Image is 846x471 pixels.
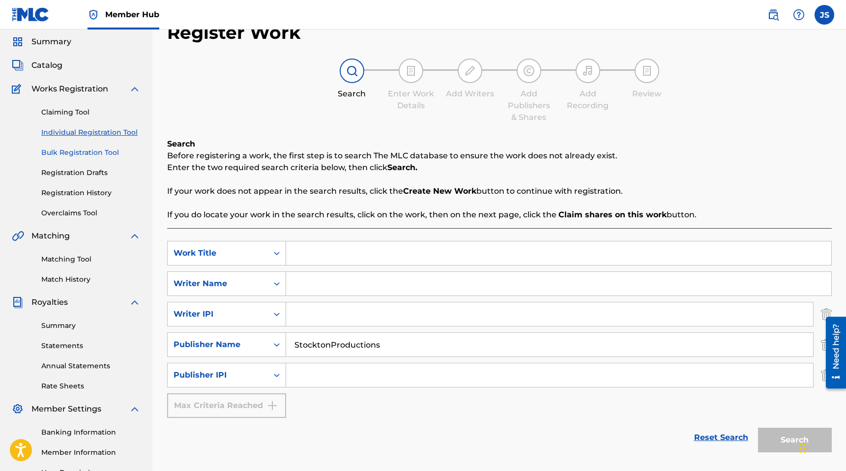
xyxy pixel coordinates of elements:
[12,7,50,22] img: MLC Logo
[174,369,262,381] div: Publisher IPI
[167,139,195,148] b: Search
[31,59,62,71] span: Catalog
[12,59,24,71] img: Catalog
[31,403,101,415] span: Member Settings
[12,83,25,95] img: Works Registration
[12,36,24,48] img: Summary
[167,185,832,197] p: If your work does not appear in the search results, click the button to continue with registration.
[41,361,141,371] a: Annual Statements
[403,186,476,196] strong: Create New Work
[105,9,159,20] span: Member Hub
[445,88,495,100] div: Add Writers
[41,168,141,178] a: Registration Drafts
[41,341,141,351] a: Statements
[800,434,806,463] div: Drag
[174,339,262,351] div: Publisher Name
[129,83,141,95] img: expand
[41,381,141,391] a: Rate Sheets
[129,403,141,415] img: expand
[12,403,24,415] img: Member Settings
[387,163,417,172] strong: Search.
[167,150,832,162] p: Before registering a work, the first step is to search The MLC database to ensure the work does n...
[563,88,613,112] div: Add Recording
[821,302,832,326] img: Delete Criterion
[167,241,832,457] form: Search Form
[41,107,141,118] a: Claiming Tool
[763,5,783,25] a: Public Search
[31,36,71,48] span: Summary
[386,88,436,112] div: Enter Work Details
[31,83,108,95] span: Works Registration
[129,296,141,308] img: expand
[41,208,141,218] a: Overclaims Tool
[767,9,779,21] img: search
[41,427,141,438] a: Banking Information
[88,9,99,21] img: Top Rightsholder
[327,88,377,100] div: Search
[41,321,141,331] a: Summary
[12,36,71,48] a: SummarySummary
[622,88,671,100] div: Review
[31,230,70,242] span: Matching
[641,65,653,77] img: step indicator icon for Review
[41,254,141,265] a: Matching Tool
[689,427,753,448] a: Reset Search
[558,210,667,219] strong: Claim shares on this work
[504,88,554,123] div: Add Publishers & Shares
[346,65,358,77] img: step indicator icon for Search
[12,59,62,71] a: CatalogCatalog
[582,65,594,77] img: step indicator icon for Add Recording
[464,65,476,77] img: step indicator icon for Add Writers
[31,296,68,308] span: Royalties
[815,5,834,25] div: User Menu
[793,9,805,21] img: help
[174,308,262,320] div: Writer IPI
[41,188,141,198] a: Registration History
[41,127,141,138] a: Individual Registration Tool
[789,5,809,25] div: Help
[129,230,141,242] img: expand
[405,65,417,77] img: step indicator icon for Enter Work Details
[523,65,535,77] img: step indicator icon for Add Publishers & Shares
[41,147,141,158] a: Bulk Registration Tool
[167,162,832,174] p: Enter the two required search criteria below, then click
[167,22,301,44] h2: Register Work
[167,209,832,221] p: If you do locate your work in the search results, click on the work, then on the next page, click...
[797,424,846,471] iframe: Chat Widget
[12,230,24,242] img: Matching
[174,278,262,290] div: Writer Name
[41,274,141,285] a: Match History
[818,313,846,392] iframe: Resource Center
[174,247,262,259] div: Work Title
[41,447,141,458] a: Member Information
[12,296,24,308] img: Royalties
